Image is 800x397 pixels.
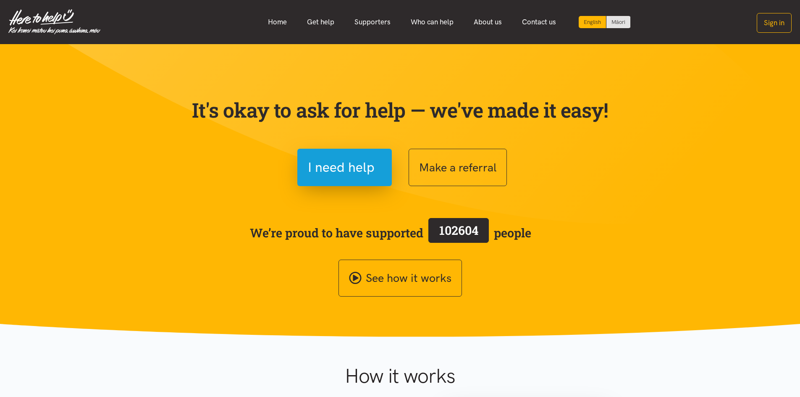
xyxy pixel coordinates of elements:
[250,216,531,249] span: We’re proud to have supported people
[409,149,507,186] button: Make a referral
[258,13,297,31] a: Home
[401,13,464,31] a: Who can help
[439,222,478,238] span: 102604
[297,149,392,186] button: I need help
[579,16,606,28] div: Current language
[190,98,610,122] p: It's okay to ask for help — we've made it easy!
[297,13,344,31] a: Get help
[338,260,462,297] a: See how it works
[464,13,512,31] a: About us
[606,16,630,28] a: Switch to Te Reo Māori
[423,216,494,249] a: 102604
[344,13,401,31] a: Supporters
[512,13,566,31] a: Contact us
[308,157,375,178] span: I need help
[263,364,537,388] h1: How it works
[579,16,631,28] div: Language toggle
[757,13,792,33] button: Sign in
[8,9,100,34] img: Home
